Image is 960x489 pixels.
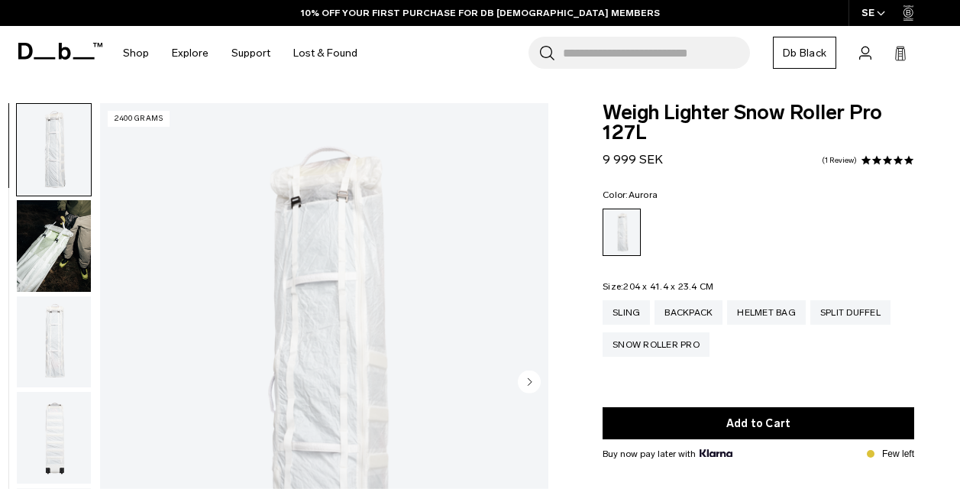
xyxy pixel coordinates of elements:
a: 10% OFF YOUR FIRST PURCHASE FOR DB [DEMOGRAPHIC_DATA] MEMBERS [301,6,660,20]
img: Weigh_Lighter_Snow_Roller_Pro_127L_2.png [17,296,91,388]
img: Weigh_Lighter_Snow_Roller_Pro_127L_3.png [17,392,91,484]
span: Buy now pay later with [603,447,732,461]
img: Weigh_Lighter_Snow_Roller_Pro_127L_1.png [17,104,91,196]
nav: Main Navigation [112,26,369,80]
button: Weigh_Lighter_Snow_Roller_Pro_127L_3.png [16,391,92,484]
p: 2400 grams [108,111,170,127]
a: Helmet Bag [727,300,806,325]
span: 204 x 41.4 x 23.4 CM [623,281,713,292]
button: Weigh_Lighter_Snow_Roller_Pro_127L_1.png [16,103,92,196]
img: Weigh_Lighter_snow_Roller_Lifestyle.png [17,200,91,292]
a: Support [231,26,270,80]
button: Add to Cart [603,407,914,439]
a: Shop [123,26,149,80]
button: Next slide [518,370,541,396]
a: Sling [603,300,650,325]
button: Weigh_Lighter_Snow_Roller_Pro_127L_2.png [16,296,92,389]
span: Aurora [629,189,658,200]
a: Snow Roller Pro [603,332,709,357]
legend: Color: [603,190,658,199]
a: 1 reviews [822,157,857,164]
button: Weigh_Lighter_snow_Roller_Lifestyle.png [16,199,92,293]
a: Lost & Found [293,26,357,80]
a: Db Black [773,37,836,69]
span: Weigh Lighter Snow Roller Pro 127L [603,103,914,143]
a: Backpack [655,300,722,325]
legend: Size: [603,282,713,291]
span: 9 999 SEK [603,152,663,167]
a: Split Duffel [810,300,891,325]
a: Explore [172,26,208,80]
img: {"height" => 20, "alt" => "Klarna"} [700,449,732,457]
a: Aurora [603,209,641,256]
p: Few left [882,447,914,461]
